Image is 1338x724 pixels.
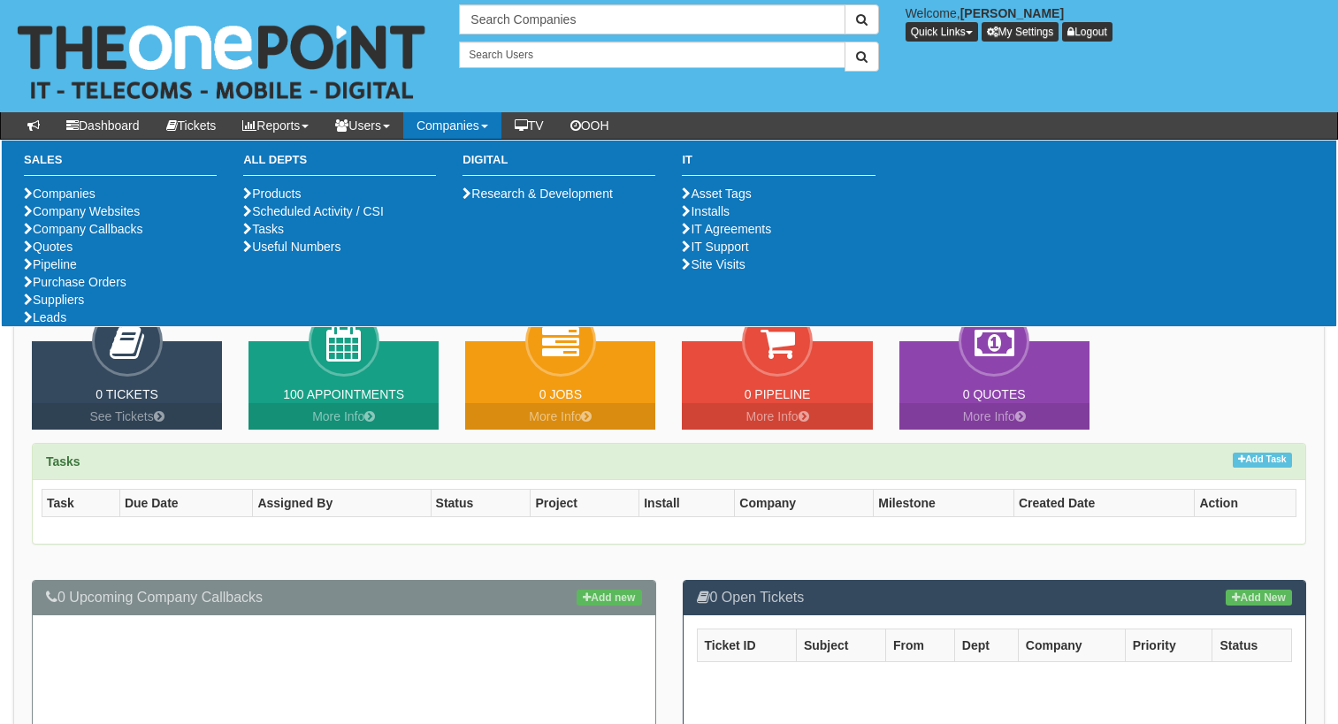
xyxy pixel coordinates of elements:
[557,112,623,139] a: OOH
[403,112,501,139] a: Companies
[874,490,1014,517] th: Milestone
[735,490,874,517] th: Company
[892,4,1338,42] div: Welcome,
[53,112,153,139] a: Dashboard
[682,154,875,176] h3: IT
[24,222,143,236] a: Company Callbacks
[24,310,66,324] a: Leads
[243,154,436,176] h3: All Depts
[886,629,955,661] th: From
[682,204,730,218] a: Installs
[32,403,222,430] a: See Tickets
[906,22,978,42] button: Quick Links
[119,490,253,517] th: Due Date
[243,204,384,218] a: Scheduled Activity / CSI
[682,187,751,201] a: Asset Tags
[24,275,126,289] a: Purchase Orders
[243,222,284,236] a: Tasks
[899,403,1090,430] a: More Info
[796,629,885,661] th: Subject
[697,629,796,661] th: Ticket ID
[283,387,404,401] a: 100 Appointments
[463,187,613,201] a: Research & Development
[1226,590,1292,606] a: Add New
[46,590,642,606] h3: 0 Upcoming Company Callbacks
[1018,629,1125,661] th: Company
[46,454,80,469] strong: Tasks
[248,403,439,430] a: More Info
[1125,629,1212,661] th: Priority
[697,590,1293,606] h3: 0 Open Tickets
[96,387,158,401] a: 0 Tickets
[24,154,217,176] h3: Sales
[24,187,96,201] a: Companies
[954,629,1018,661] th: Dept
[531,490,639,517] th: Project
[24,293,84,307] a: Suppliers
[24,240,73,254] a: Quotes
[982,22,1059,42] a: My Settings
[1233,453,1292,468] a: Add Task
[153,112,230,139] a: Tickets
[682,240,748,254] a: IT Support
[322,112,403,139] a: Users
[682,403,872,430] a: More Info
[431,490,531,517] th: Status
[745,387,811,401] a: 0 Pipeline
[1195,490,1296,517] th: Action
[639,490,735,517] th: Install
[253,490,431,517] th: Assigned By
[682,222,771,236] a: IT Agreements
[42,490,120,517] th: Task
[960,6,1064,20] b: [PERSON_NAME]
[577,590,641,606] a: Add new
[963,387,1026,401] a: 0 Quotes
[1013,490,1194,517] th: Created Date
[459,4,845,34] input: Search Companies
[229,112,322,139] a: Reports
[539,387,582,401] a: 0 Jobs
[463,154,655,176] h3: Digital
[459,42,845,68] input: Search Users
[682,257,745,271] a: Site Visits
[501,112,557,139] a: TV
[465,403,655,430] a: More Info
[243,240,340,254] a: Useful Numbers
[1212,629,1292,661] th: Status
[1062,22,1112,42] a: Logout
[24,204,140,218] a: Company Websites
[243,187,301,201] a: Products
[24,257,77,271] a: Pipeline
